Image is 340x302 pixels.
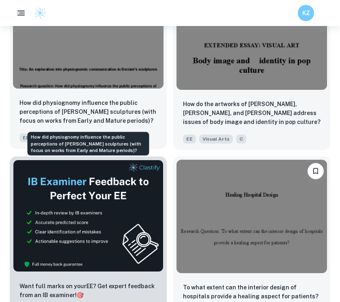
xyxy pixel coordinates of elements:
p: How do the artworks of Jenny Saville, Mike Winkelmann, and John Currin address issues of body ima... [183,100,321,126]
a: Clastify logo [29,7,46,19]
div: How did physiognomy influence the public perceptions of [PERSON_NAME] sculptures (with focus on w... [28,132,149,156]
p: Want full marks on your EE ? Get expert feedback from an IB examiner! [19,282,157,300]
span: 🎯 [77,292,84,298]
button: Bookmark [308,163,324,179]
span: Visual Arts [199,135,233,143]
span: C [236,135,246,143]
p: To what extent can the interior design of hospitals provide a healing aspect for patients? [183,283,321,301]
span: EE [19,133,32,142]
img: Visual Arts EE example thumbnail: To what extent can the interior design o [176,160,327,273]
img: Thumbnail [13,160,164,272]
img: Clastify logo [34,7,46,19]
p: How did physiognomy influence the public perceptions of Gian Lorenzo Bernini’s sculptures (with f... [19,98,157,125]
span: EE [183,135,196,143]
h6: KZ [301,9,311,17]
button: KZ [298,5,314,21]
